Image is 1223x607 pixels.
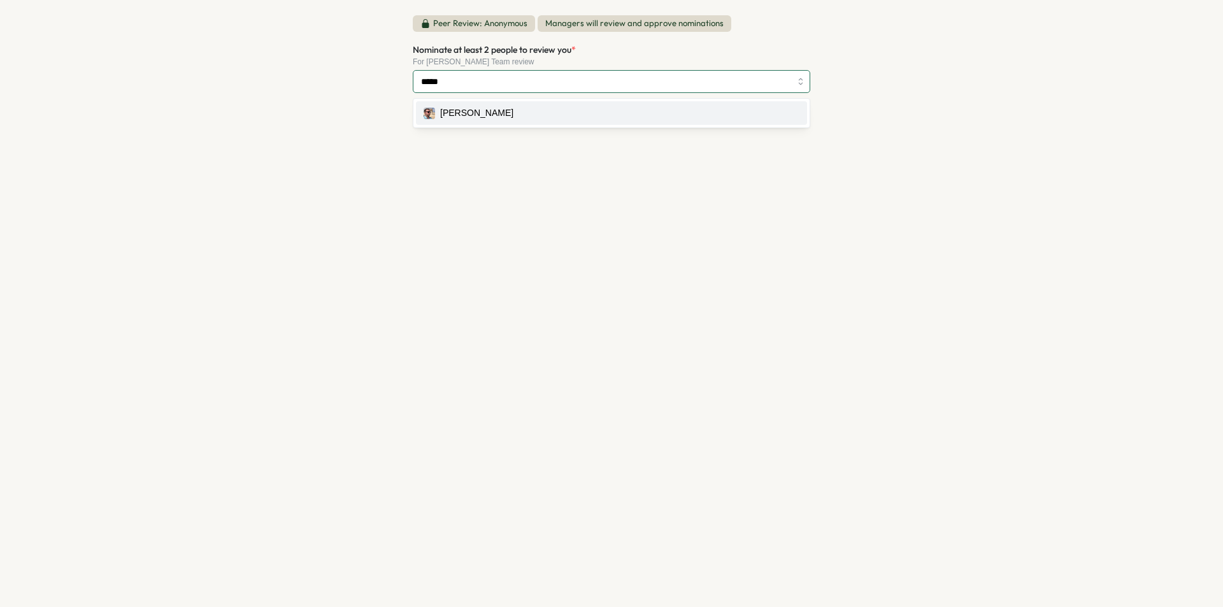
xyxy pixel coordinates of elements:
[433,18,527,29] p: Peer Review: Anonymous
[424,108,435,119] img: Ethan Ananny
[440,106,513,120] div: [PERSON_NAME]
[413,44,571,55] span: Nominate at least 2 people to review you
[413,57,810,66] div: For [PERSON_NAME] Team review
[538,15,731,32] span: Managers will review and approve nominations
